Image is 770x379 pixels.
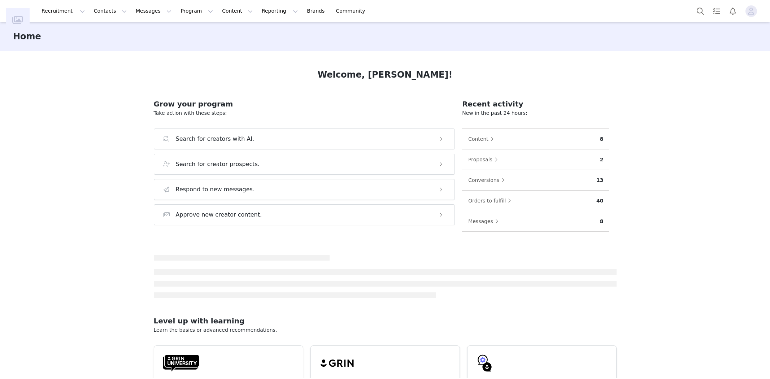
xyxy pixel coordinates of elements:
[131,3,176,19] button: Messages
[218,3,257,19] button: Content
[332,3,373,19] a: Community
[90,3,131,19] button: Contacts
[154,315,617,326] h2: Level up with learning
[596,197,603,205] p: 40
[600,156,604,164] p: 2
[468,195,515,206] button: Orders to fulfill
[600,135,604,143] p: 8
[176,3,217,19] button: Program
[462,109,609,117] p: New in the past 24 hours:
[154,179,455,200] button: Respond to new messages.
[596,177,603,184] p: 13
[154,154,455,175] button: Search for creator prospects.
[37,3,89,19] button: Recruitment
[476,354,493,372] img: GRIN-help-icon.svg
[154,99,455,109] h2: Grow your program
[154,109,455,117] p: Take action with these steps:
[154,128,455,149] button: Search for creators with AI.
[154,204,455,225] button: Approve new creator content.
[748,5,754,17] div: avatar
[319,354,356,372] img: grin-logo-black.svg
[176,210,262,219] h3: Approve new creator content.
[741,5,764,17] button: Profile
[176,185,255,194] h3: Respond to new messages.
[176,135,255,143] h3: Search for creators with AI.
[709,3,725,19] a: Tasks
[468,174,508,186] button: Conversions
[13,30,41,43] h3: Home
[318,68,453,81] h1: Welcome, [PERSON_NAME]!
[257,3,302,19] button: Reporting
[468,215,502,227] button: Messages
[725,3,741,19] button: Notifications
[163,354,199,372] img: GRIN-University-Logo-Black.svg
[600,218,604,225] p: 8
[303,3,331,19] a: Brands
[692,3,708,19] button: Search
[468,133,497,145] button: Content
[468,154,501,165] button: Proposals
[462,99,609,109] h2: Recent activity
[154,326,617,334] p: Learn the basics or advanced recommendations.
[176,160,260,169] h3: Search for creator prospects.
